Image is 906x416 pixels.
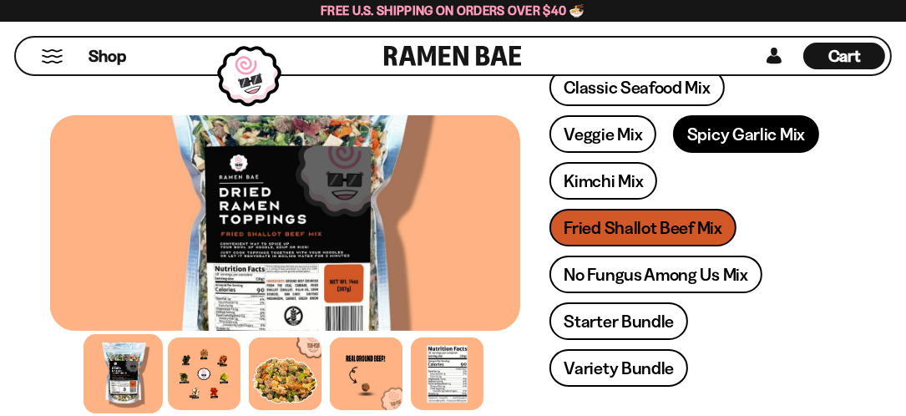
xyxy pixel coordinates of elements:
[89,43,126,69] a: Shop
[549,256,762,293] a: No Fungus Among Us Mix
[321,3,585,18] span: Free U.S. Shipping on Orders over $40 🍜
[549,115,656,153] a: Veggie Mix
[549,302,688,340] a: Starter Bundle
[673,115,819,153] a: Spicy Garlic Mix
[549,162,657,200] a: Kimchi Mix
[828,46,861,66] span: Cart
[41,49,63,63] button: Mobile Menu Trigger
[549,349,688,387] a: Variety Bundle
[803,38,885,74] div: Cart
[89,45,126,68] span: Shop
